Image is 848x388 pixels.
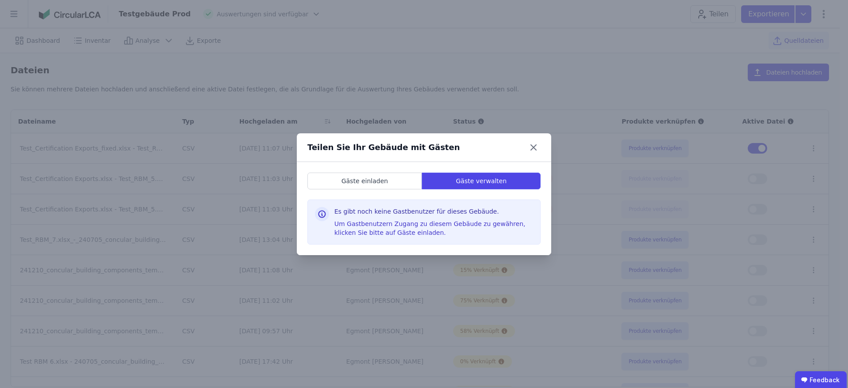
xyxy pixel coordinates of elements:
[307,141,460,154] div: Teilen Sie Ihr Gebäude mit Gästen
[334,207,533,219] h3: Es gibt noch keine Gastbenutzer für dieses Gebäude.
[422,173,540,189] div: Gäste verwalten
[308,173,421,189] div: Gäste einladen
[334,219,533,237] div: Um Gastbenutzern Zugang zu diesem Gebäude zu gewähren, klicken Sie bitte auf Gäste einladen.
